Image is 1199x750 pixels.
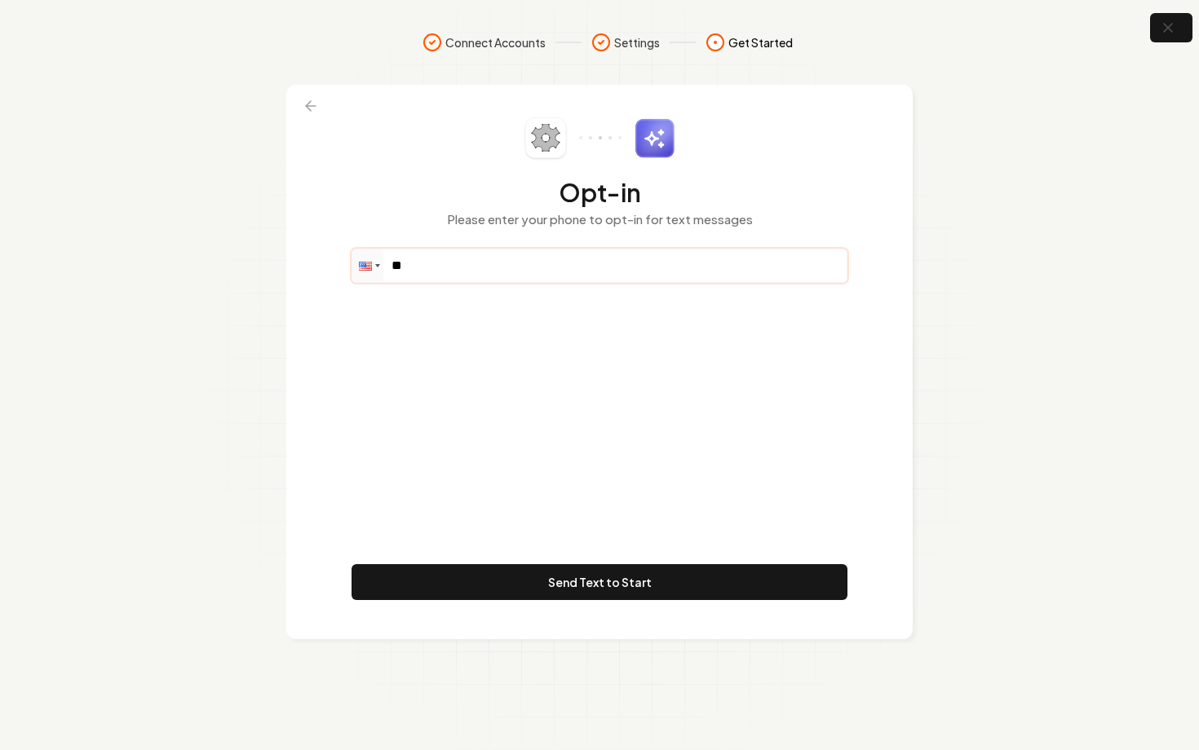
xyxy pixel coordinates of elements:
span: Settings [614,34,660,51]
span: Connect Accounts [445,34,546,51]
button: Send Text to Start [352,564,847,600]
div: United States: + 1 [352,249,383,282]
img: sparkles.svg [635,118,675,158]
span: Get Started [728,34,793,51]
h2: Opt-in [352,178,847,207]
p: Please enter your phone to opt-in for text messages [352,210,847,229]
img: connector-dots.svg [579,136,622,139]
